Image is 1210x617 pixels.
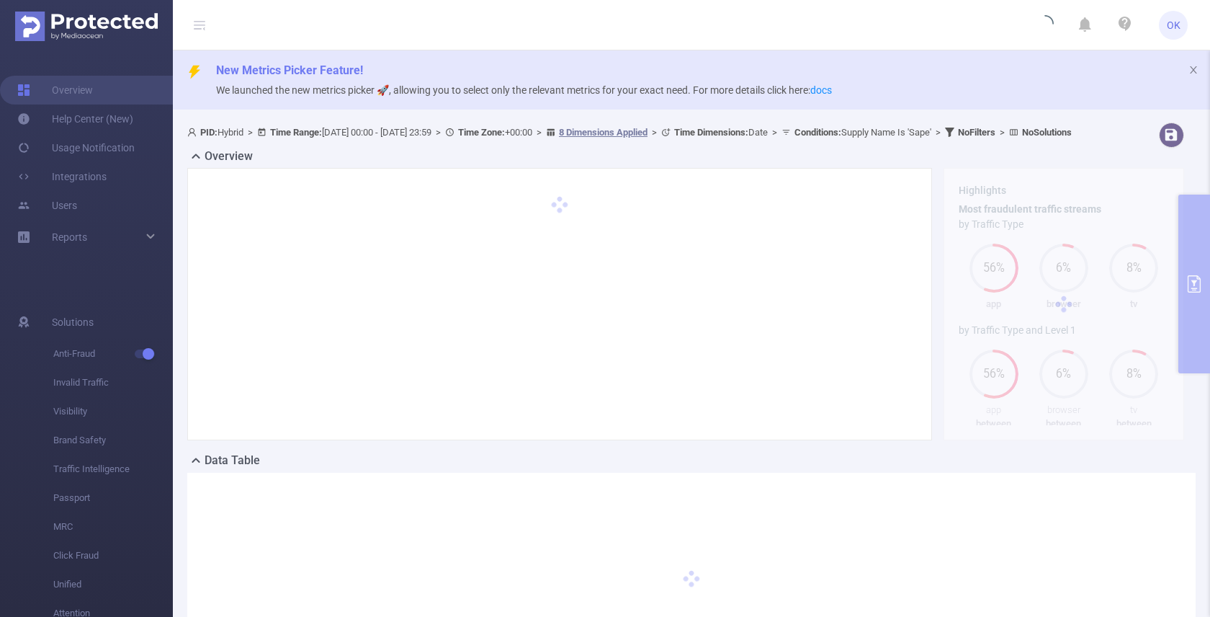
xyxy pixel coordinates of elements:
span: OK [1167,11,1180,40]
button: icon: close [1188,62,1198,78]
i: icon: thunderbolt [187,65,202,79]
b: Time Dimensions : [674,127,748,138]
span: Click Fraud [53,541,173,570]
span: Passport [53,484,173,512]
span: > [532,127,546,138]
span: New Metrics Picker Feature! [216,63,363,77]
span: Hybrid [DATE] 00:00 - [DATE] 23:59 +00:00 [187,127,1072,138]
a: Reports [52,223,87,252]
span: > [995,127,1009,138]
span: Brand Safety [53,426,173,455]
img: Protected Media [15,12,158,41]
span: Invalid Traffic [53,368,173,397]
h2: Data Table [205,452,260,469]
i: icon: loading [1036,15,1054,35]
span: Reports [52,231,87,243]
u: 8 Dimensions Applied [559,127,647,138]
span: MRC [53,512,173,541]
span: Date [674,127,768,138]
b: Conditions : [794,127,841,138]
span: Unified [53,570,173,599]
h2: Overview [205,148,253,165]
b: No Filters [958,127,995,138]
span: > [768,127,781,138]
i: icon: user [187,128,200,137]
a: Help Center (New) [17,105,133,133]
span: Anti-Fraud [53,339,173,368]
span: Traffic Intelligence [53,455,173,484]
span: We launched the new metrics picker 🚀, allowing you to select only the relevant metrics for your e... [216,84,832,96]
a: Usage Notification [17,133,135,162]
span: > [431,127,445,138]
span: Visibility [53,397,173,426]
b: Time Range: [270,127,322,138]
i: icon: close [1188,65,1198,75]
span: > [647,127,661,138]
a: docs [810,84,832,96]
a: Users [17,191,77,220]
a: Overview [17,76,93,105]
span: > [243,127,257,138]
b: Time Zone: [458,127,505,138]
span: > [931,127,945,138]
b: No Solutions [1022,127,1072,138]
span: Supply Name Is 'Sape' [794,127,931,138]
span: Solutions [52,308,94,337]
b: PID: [200,127,218,138]
a: Integrations [17,162,107,191]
